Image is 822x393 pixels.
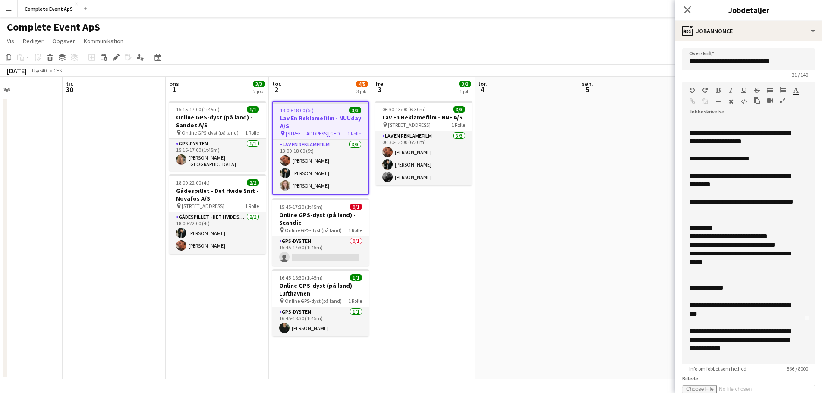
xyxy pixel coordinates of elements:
[7,37,14,45] span: Vis
[715,87,721,94] button: Fed
[715,98,721,105] button: Vandret linje
[675,4,822,16] h3: Jobdetaljer
[675,21,822,41] div: Jobannonce
[23,37,44,45] span: Rediger
[52,37,75,45] span: Opgaver
[18,0,80,17] button: Complete Event ApS
[780,87,786,94] button: Ordnet liste
[728,87,734,94] button: Kursiv
[84,37,123,45] span: Kommunikation
[767,97,773,104] button: Indsæt video
[49,35,79,47] a: Opgaver
[780,365,815,372] span: 566 / 8000
[80,35,127,47] a: Kommunikation
[689,87,695,94] button: Fortryd
[682,365,753,372] span: Info om jobbet som helhed
[7,66,27,75] div: [DATE]
[54,67,65,74] div: CEST
[754,97,760,104] button: Sæt ind som almindelig tekst
[702,87,708,94] button: Gentag
[19,35,47,47] a: Rediger
[767,87,773,94] button: Uordnet liste
[3,35,18,47] a: Vis
[793,87,799,94] button: Tekstfarve
[754,87,760,94] button: Gennemstreget
[780,97,786,104] button: Fuld skærm
[7,21,100,34] h1: Complete Event ApS
[785,72,815,78] span: 31 / 140
[728,98,734,105] button: Ryd formatering
[741,87,747,94] button: Understregning
[741,98,747,105] button: HTML-kode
